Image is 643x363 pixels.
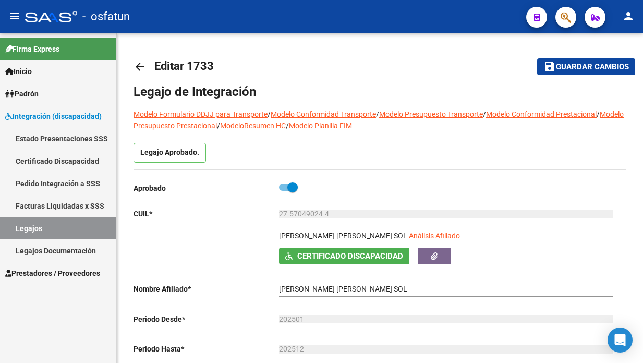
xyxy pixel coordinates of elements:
span: - osfatun [82,5,130,28]
mat-icon: save [543,60,556,72]
p: Aprobado [134,183,279,194]
span: Prestadores / Proveedores [5,268,100,279]
p: CUIL [134,208,279,220]
span: Análisis Afiliado [409,232,460,240]
p: Periodo Hasta [134,343,279,355]
a: ModeloResumen HC [220,122,286,130]
h1: Legajo de Integración [134,83,626,100]
span: Editar 1733 [154,59,214,72]
button: Certificado Discapacidad [279,248,409,264]
button: Guardar cambios [537,58,635,75]
mat-icon: menu [8,10,21,22]
a: Modelo Planilla FIM [289,122,352,130]
p: Periodo Desde [134,313,279,325]
p: Nombre Afiliado [134,283,279,295]
span: Integración (discapacidad) [5,111,102,122]
div: Open Intercom Messenger [608,328,633,353]
mat-icon: person [622,10,635,22]
span: Inicio [5,66,32,77]
span: Certificado Discapacidad [297,252,403,261]
p: Legajo Aprobado. [134,143,206,163]
span: Firma Express [5,43,59,55]
span: Guardar cambios [556,63,629,72]
a: Modelo Conformidad Prestacional [486,110,597,118]
span: Padrón [5,88,39,100]
a: Modelo Formulario DDJJ para Transporte [134,110,268,118]
a: Modelo Presupuesto Transporte [379,110,483,118]
a: Modelo Conformidad Transporte [271,110,376,118]
mat-icon: arrow_back [134,60,146,73]
p: [PERSON_NAME] [PERSON_NAME] SOL [279,230,407,241]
